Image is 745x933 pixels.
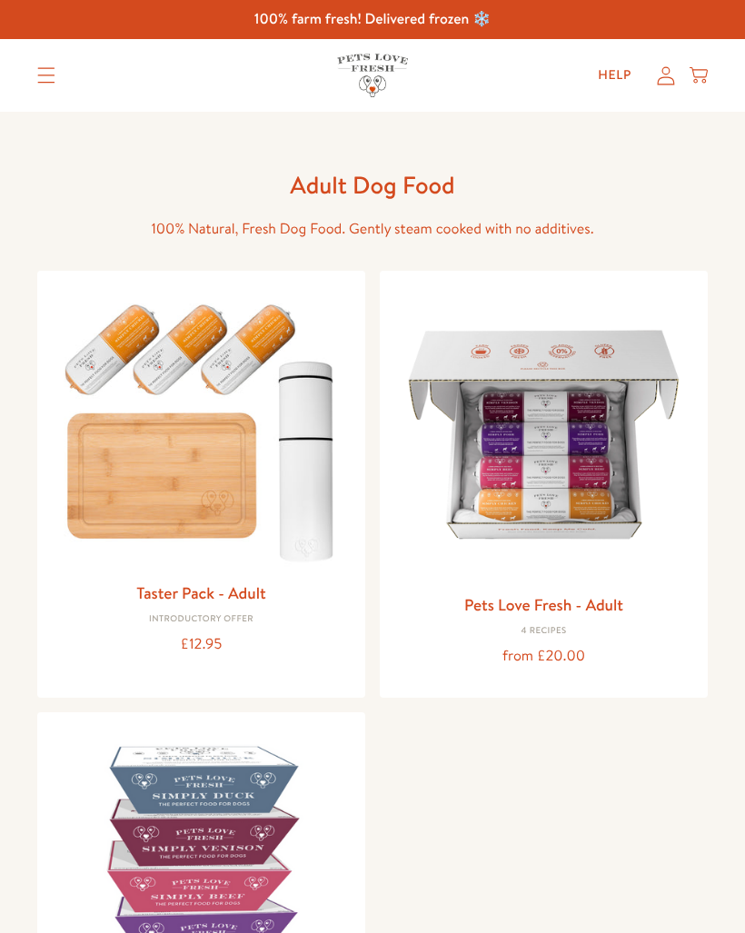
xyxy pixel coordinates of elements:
[394,285,693,584] img: Pets Love Fresh - Adult
[583,57,646,94] a: Help
[394,626,693,637] div: 4 Recipes
[136,581,265,604] a: Taster Pack - Adult
[337,54,408,96] img: Pets Love Fresh
[23,53,70,98] summary: Translation missing: en.sections.header.menu
[52,632,351,657] div: £12.95
[464,593,623,616] a: Pets Love Fresh - Adult
[52,285,351,572] img: Taster Pack - Adult
[151,219,593,239] span: 100% Natural, Fresh Dog Food. Gently steam cooked with no additives.
[394,644,693,669] div: from £20.00
[82,170,663,201] h1: Adult Dog Food
[52,614,351,625] div: Introductory Offer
